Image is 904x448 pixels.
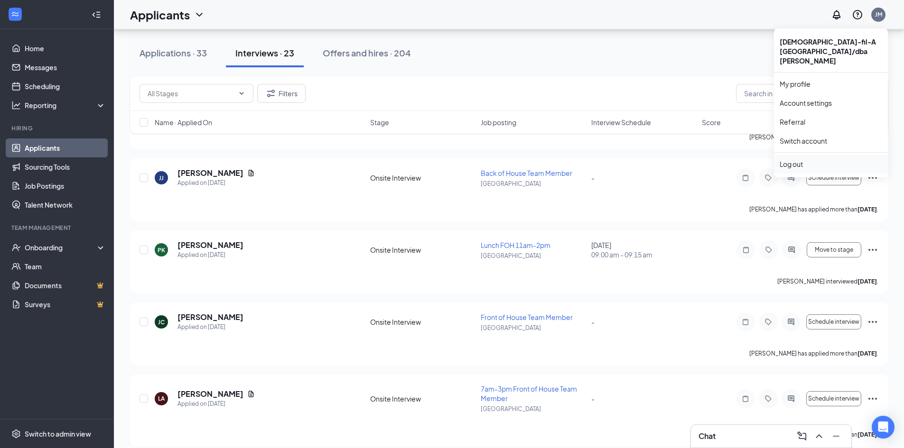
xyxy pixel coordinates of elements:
a: Messages [25,58,106,77]
svg: Tag [763,318,774,326]
svg: Minimize [830,430,842,442]
div: Applications · 33 [140,47,207,59]
svg: Document [247,390,255,398]
span: Schedule interview [808,319,859,325]
a: Scheduling [25,77,106,96]
svg: QuestionInfo [852,9,863,20]
a: SurveysCrown [25,295,106,314]
b: [DATE] [857,431,877,438]
svg: Ellipses [867,244,878,256]
div: Team Management [11,224,104,232]
button: Filter Filters [257,84,306,103]
div: Onsite Interview [370,394,475,403]
div: JJ [159,174,164,182]
button: ComposeMessage [794,429,810,444]
span: - [591,318,595,326]
span: Score [702,118,721,127]
div: Switch to admin view [25,429,91,439]
svg: Settings [11,429,21,439]
div: Onsite Interview [370,317,475,327]
p: [GEOGRAPHIC_DATA] [481,180,586,188]
svg: ChevronUp [813,430,825,442]
a: Applicants [25,138,106,157]
input: Search in interviews [736,84,878,103]
input: All Stages [148,88,234,99]
svg: ChevronDown [194,9,205,20]
div: Hiring [11,124,104,132]
svg: ActiveChat [785,395,797,402]
svg: Note [740,395,751,402]
p: [GEOGRAPHIC_DATA] [481,324,586,332]
a: Sourcing Tools [25,157,106,176]
p: [PERSON_NAME] interviewed . [777,277,878,285]
svg: Note [740,174,751,182]
p: [GEOGRAPHIC_DATA] [481,252,586,260]
h1: Applicants [130,7,190,23]
svg: Notifications [831,9,842,20]
div: Applied on [DATE] [177,322,243,332]
svg: Analysis [11,101,21,110]
svg: UserCheck [11,243,21,252]
p: [PERSON_NAME] has applied more than . [749,349,878,357]
button: Schedule interview [806,391,861,406]
button: Move to stage [807,242,861,257]
svg: ActiveChat [785,318,797,326]
div: Offers and hires · 204 [323,47,411,59]
span: Stage [370,118,389,127]
span: Move to stage [815,247,853,253]
a: Talent Network [25,195,106,214]
b: [DATE] [857,206,877,213]
svg: Tag [763,395,774,402]
svg: Note [740,318,751,326]
p: [PERSON_NAME] has applied more than . [749,205,878,213]
a: Job Postings [25,176,106,195]
div: Onsite Interview [370,245,475,255]
a: Team [25,257,106,276]
div: Applied on [DATE] [177,399,255,409]
a: Home [25,39,106,58]
div: Interviews · 23 [235,47,294,59]
div: Log out [780,159,882,169]
svg: Filter [265,88,277,99]
div: Open Intercom Messenger [872,416,895,439]
a: DocumentsCrown [25,276,106,295]
div: JC [158,318,165,326]
div: LA [158,394,165,402]
b: [DATE] [857,350,877,357]
h5: [PERSON_NAME] [177,312,243,322]
div: Onsite Interview [370,173,475,183]
span: Lunch FOH 11am-2pm [481,241,550,249]
span: Front of House Team Member [481,313,573,321]
svg: ActiveChat [786,246,797,254]
svg: Ellipses [867,316,878,328]
a: Account settings [780,98,882,108]
span: 09:00 am - 09:15 am [591,250,696,259]
span: Job posting [481,118,516,127]
h3: Chat [699,431,716,441]
h5: [PERSON_NAME] [177,240,243,250]
a: My profile [780,79,882,89]
svg: Collapse [92,10,101,19]
span: 7am-3pm Front of House Team Member [481,384,577,402]
span: Name · Applied On [155,118,212,127]
a: Switch account [780,137,827,145]
svg: WorkstreamLogo [10,9,20,19]
span: Interview Schedule [591,118,651,127]
div: Applied on [DATE] [177,250,243,260]
b: [DATE] [857,278,877,285]
a: Referral [780,117,882,127]
div: [DATE] [591,240,696,259]
div: [DEMOGRAPHIC_DATA]-fil-A [GEOGRAPHIC_DATA]/dba [PERSON_NAME] [774,32,888,70]
svg: Tag [763,246,774,254]
svg: Document [247,169,255,177]
svg: Tag [763,174,774,182]
div: Reporting [25,101,106,110]
svg: ChevronDown [238,90,245,97]
svg: Note [740,246,752,254]
div: Applied on [DATE] [177,178,255,188]
div: JM [875,10,882,18]
button: Schedule interview [806,314,861,329]
span: Schedule interview [808,395,859,402]
div: Onboarding [25,243,98,252]
span: Back of House Team Member [481,169,572,177]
